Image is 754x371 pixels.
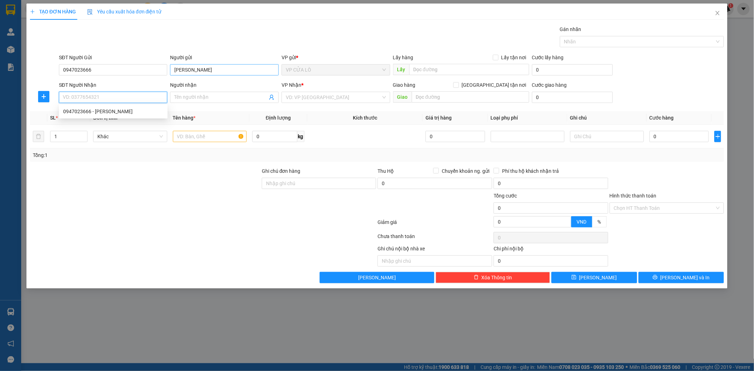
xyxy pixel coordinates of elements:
div: 0947023666 - [PERSON_NAME] [63,108,163,115]
input: Ghi Chú [570,131,644,142]
div: Tổng: 1 [33,151,291,159]
div: Người nhận [170,81,279,89]
span: VP CỬA LÒ [286,65,386,75]
input: VD: Bàn, Ghế [173,131,247,142]
input: Dọc đường [409,64,529,75]
div: Giảm giá [377,218,493,231]
span: Giao hàng [393,82,416,88]
button: printer[PERSON_NAME] và In [639,272,724,283]
button: delete [33,131,44,142]
span: [GEOGRAPHIC_DATA] tận nơi [459,81,529,89]
div: Chi phí nội bộ [494,245,608,255]
label: Cước giao hàng [532,82,567,88]
span: % [598,219,601,225]
button: save[PERSON_NAME] [551,272,637,283]
label: Ghi chú đơn hàng [262,168,301,174]
button: plus [38,91,49,102]
input: Cước lấy hàng [532,64,613,75]
span: SL [50,115,56,121]
img: icon [87,9,93,15]
label: Hình thức thanh toán [610,193,657,199]
div: 0947023666 - anh tuấn [59,106,168,117]
button: [PERSON_NAME] [320,272,434,283]
th: Ghi chú [567,111,647,125]
div: VP gửi [282,54,390,61]
span: delete [474,275,479,280]
span: Phí thu hộ khách nhận trả [499,167,562,175]
span: Thu Hộ [378,168,394,174]
div: SĐT Người Gửi [59,54,168,61]
label: Cước lấy hàng [532,55,564,60]
span: user-add [269,95,275,100]
span: VND [577,219,587,225]
input: Dọc đường [412,91,529,103]
span: Tổng cước [494,193,517,199]
span: printer [653,275,658,280]
span: Yêu cầu xuất hóa đơn điện tử [87,9,162,14]
span: Chuyển khoản ng. gửi [439,167,492,175]
span: save [572,275,577,280]
div: SĐT Người Nhận [59,81,168,89]
span: [PERSON_NAME] [358,274,396,281]
div: Người gửi [170,54,279,61]
input: Nhập ghi chú [378,255,492,267]
div: Chưa thanh toán [377,232,493,245]
input: Cước giao hàng [532,92,613,103]
button: plus [714,131,721,142]
span: Cước hàng [650,115,674,121]
span: [PERSON_NAME] và In [660,274,710,281]
span: Tên hàng [173,115,196,121]
span: [PERSON_NAME] [579,274,617,281]
span: Lấy hàng [393,55,414,60]
button: deleteXóa Thông tin [436,272,550,283]
span: Xóa Thông tin [482,274,512,281]
th: Loại phụ phí [488,111,567,125]
span: close [715,10,720,16]
span: Giao [393,91,412,103]
span: plus [715,134,721,139]
span: Giá trị hàng [426,115,452,121]
div: Ghi chú nội bộ nhà xe [378,245,492,255]
span: Lấy tận nơi [499,54,529,61]
span: kg [297,131,304,142]
span: Kích thước [353,115,377,121]
label: Gán nhãn [560,26,581,32]
button: Close [708,4,728,23]
span: plus [38,94,49,99]
span: Khác [97,131,163,142]
span: Lấy [393,64,409,75]
input: 0 [426,131,485,142]
span: VP Nhận [282,82,301,88]
span: Định lượng [266,115,291,121]
span: plus [30,9,35,14]
input: Ghi chú đơn hàng [262,178,376,189]
span: TẠO ĐƠN HÀNG [30,9,76,14]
